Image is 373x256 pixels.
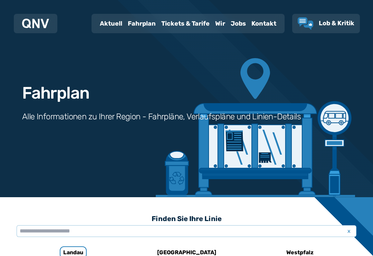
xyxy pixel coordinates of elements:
[212,15,228,33] a: Wir
[228,15,249,33] a: Jobs
[249,15,279,33] a: Kontakt
[22,19,49,28] img: QNV Logo
[344,227,354,235] span: x
[298,17,354,30] a: Lob & Kritik
[22,17,49,30] a: QNV Logo
[159,15,212,33] a: Tickets & Tarife
[97,15,125,33] a: Aktuell
[22,85,89,101] h1: Fahrplan
[17,211,356,226] h3: Finden Sie Ihre Linie
[125,15,159,33] a: Fahrplan
[319,19,354,27] span: Lob & Kritik
[22,111,301,122] h3: Alle Informationen zu Ihrer Region - Fahrpläne, Verlaufspläne und Linien-Details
